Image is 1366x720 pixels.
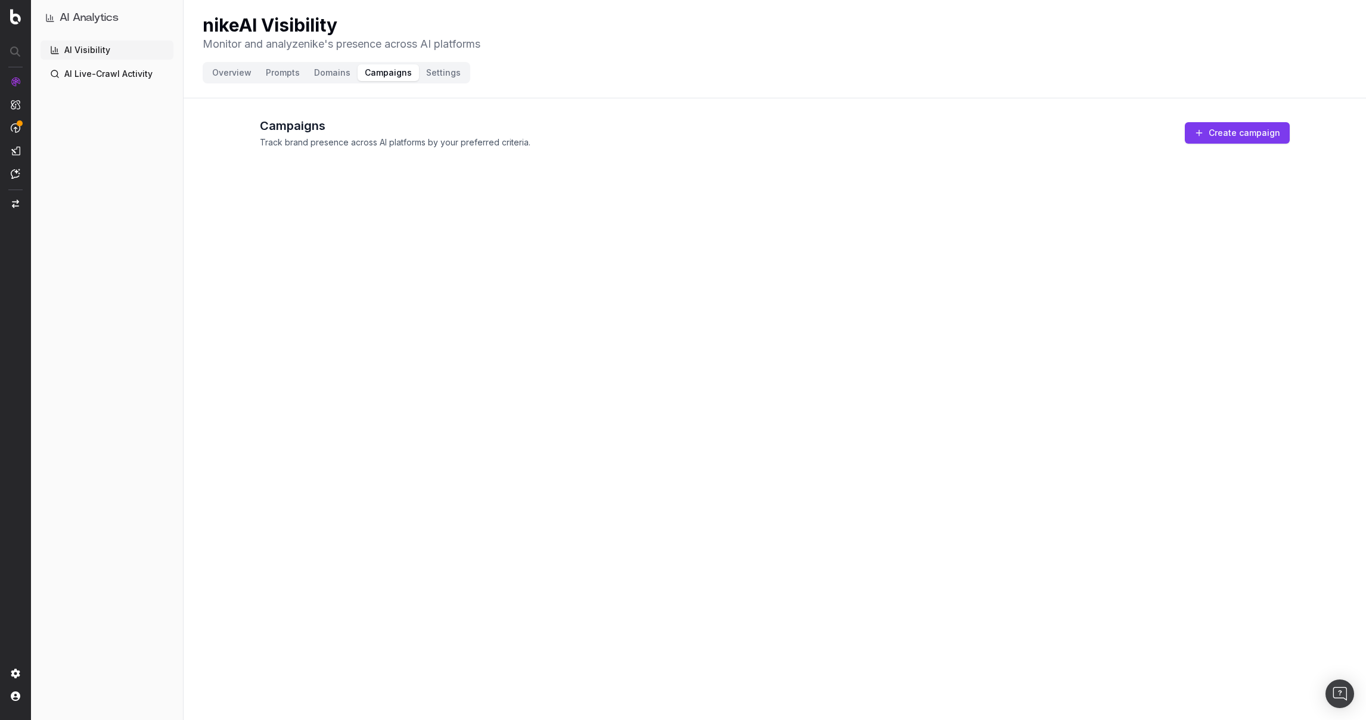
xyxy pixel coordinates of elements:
button: Prompts [259,64,307,81]
button: AI Analytics [45,10,169,26]
img: Intelligence [11,100,20,110]
h1: AI Analytics [60,10,119,26]
img: Switch project [12,200,19,208]
button: Create campaign [1185,122,1290,144]
button: Domains [307,64,358,81]
img: Analytics [11,77,20,86]
img: Activation [11,123,20,133]
button: Overview [205,64,259,81]
button: Settings [419,64,468,81]
img: My account [11,691,20,701]
a: AI Live-Crawl Activity [41,64,173,83]
button: Campaigns [358,64,419,81]
div: Open Intercom Messenger [1325,679,1354,708]
p: Track brand presence across AI platforms by your preferred criteria. [260,136,530,148]
p: Monitor and analyze nike 's presence across AI platforms [203,36,480,52]
img: Studio [11,146,20,156]
a: AI Visibility [41,41,173,60]
h2: Campaigns [260,117,530,134]
img: Assist [11,169,20,179]
img: Botify logo [10,9,21,24]
h1: nike AI Visibility [203,14,480,36]
img: Setting [11,669,20,678]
